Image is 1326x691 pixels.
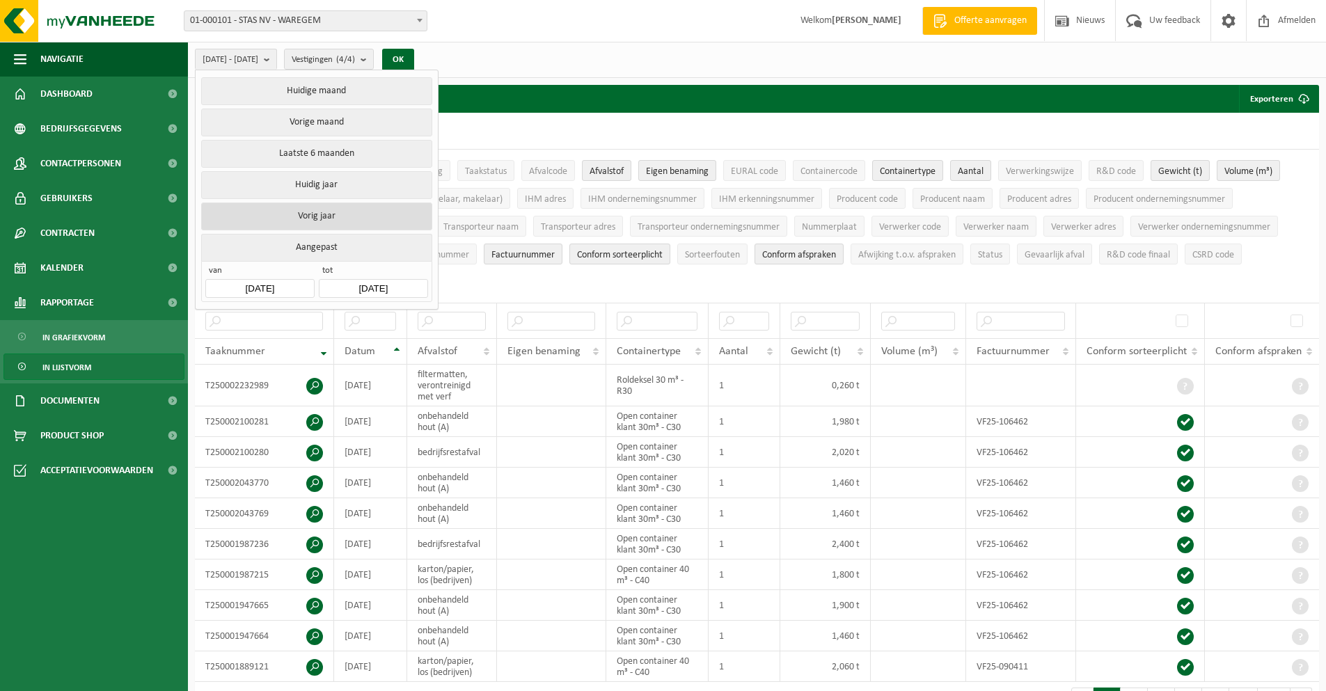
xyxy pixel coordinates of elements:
span: Factuurnummer [491,250,555,260]
span: Conform sorteerplicht [577,250,663,260]
td: VF25-106462 [966,437,1076,468]
td: T250002043769 [195,498,334,529]
span: Containertype [880,166,936,177]
span: Producent code [837,194,898,205]
button: Verwerker naamVerwerker naam: Activate to sort [956,216,1036,237]
td: 1 [709,437,780,468]
span: Rapportage [40,285,94,320]
button: IHM ondernemingsnummerIHM ondernemingsnummer: Activate to sort [581,188,704,209]
td: VF25-106462 [966,559,1076,590]
span: R&D code finaal [1107,250,1170,260]
button: Vorig jaar [201,202,432,230]
span: Navigatie [40,42,84,77]
button: Transporteur ondernemingsnummerTransporteur ondernemingsnummer : Activate to sort [630,216,787,237]
strong: [PERSON_NAME] [832,15,901,26]
span: Containertype [617,346,681,357]
button: AfvalcodeAfvalcode: Activate to sort [521,160,575,181]
button: Vorige maand [201,109,432,136]
span: Verwerker adres [1051,222,1116,232]
button: Huidige maand [201,77,432,105]
td: VF25-106462 [966,590,1076,621]
td: Open container klant 30m³ - C30 [606,529,709,559]
span: EURAL code [731,166,778,177]
span: Afvalstof [590,166,624,177]
td: 1 [709,621,780,651]
span: Gebruikers [40,181,93,216]
button: Transporteur adresTransporteur adres: Activate to sort [533,216,623,237]
td: T250001947665 [195,590,334,621]
td: 1 [709,498,780,529]
td: 1 [709,559,780,590]
span: In lijstvorm [42,354,91,381]
td: Open container klant 30m³ - C30 [606,468,709,498]
button: Verwerker codeVerwerker code: Activate to sort [871,216,949,237]
td: [DATE] [334,365,407,406]
td: [DATE] [334,559,407,590]
a: In lijstvorm [3,354,184,380]
span: Documenten [40,383,100,418]
td: Roldeksel 30 m³ - R30 [606,365,709,406]
td: bedrijfsrestafval [407,437,497,468]
span: Transporteur ondernemingsnummer [638,222,780,232]
td: 1 [709,590,780,621]
td: T250002232989 [195,365,334,406]
td: VF25-106462 [966,621,1076,651]
td: 1,460 t [780,468,870,498]
span: Status [978,250,1002,260]
button: Vestigingen(4/4) [284,49,374,70]
td: 0,260 t [780,365,870,406]
td: filtermatten, verontreinigd met verf [407,365,497,406]
button: SorteerfoutenSorteerfouten: Activate to sort [677,244,748,264]
span: Offerte aanvragen [951,14,1030,28]
span: Aantal [958,166,984,177]
td: 1,460 t [780,498,870,529]
span: 01-000101 - STAS NV - WAREGEM [184,11,427,31]
span: Conform afspraken [1215,346,1302,357]
button: IHM erkenningsnummerIHM erkenningsnummer: Activate to sort [711,188,822,209]
td: 2,020 t [780,437,870,468]
td: 2,400 t [780,529,870,559]
button: Volume (m³)Volume (m³): Activate to sort [1217,160,1280,181]
span: Vestigingen [292,49,355,70]
td: [DATE] [334,529,407,559]
span: Sorteerfouten [685,250,740,260]
td: karton/papier, los (bedrijven) [407,651,497,682]
span: Volume (m³) [1224,166,1272,177]
button: Conform sorteerplicht : Activate to sort [569,244,670,264]
td: [DATE] [334,468,407,498]
td: onbehandeld hout (A) [407,590,497,621]
button: Aangepast [201,234,432,261]
button: AfvalstofAfvalstof: Activate to sort [582,160,631,181]
td: VF25-106462 [966,498,1076,529]
span: Aantal [719,346,748,357]
td: T250002100281 [195,406,334,437]
span: Eigen benaming [646,166,709,177]
button: R&D code finaalR&amp;D code finaal: Activate to sort [1099,244,1178,264]
span: Verwerker code [879,222,941,232]
button: Exporteren [1239,85,1318,113]
button: Producent adresProducent adres: Activate to sort [1000,188,1079,209]
span: Contracten [40,216,95,251]
button: StatusStatus: Activate to sort [970,244,1010,264]
span: Gewicht (t) [791,346,841,357]
td: T250001987215 [195,559,334,590]
span: IHM ondernemingsnummer [588,194,697,205]
td: onbehandeld hout (A) [407,498,497,529]
button: [DATE] - [DATE] [195,49,277,70]
td: 1,900 t [780,590,870,621]
span: Taakstatus [465,166,507,177]
span: van [205,265,314,279]
td: T250002100280 [195,437,334,468]
span: Bedrijfsgegevens [40,111,122,146]
td: VF25-106462 [966,529,1076,559]
td: [DATE] [334,651,407,682]
td: onbehandeld hout (A) [407,406,497,437]
span: Afvalcode [529,166,567,177]
button: Huidig jaar [201,171,432,199]
td: 1 [709,468,780,498]
span: Kalender [40,251,84,285]
a: In grafiekvorm [3,324,184,350]
td: 1,980 t [780,406,870,437]
button: Producent codeProducent code: Activate to sort [829,188,906,209]
span: Contactpersonen [40,146,121,181]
